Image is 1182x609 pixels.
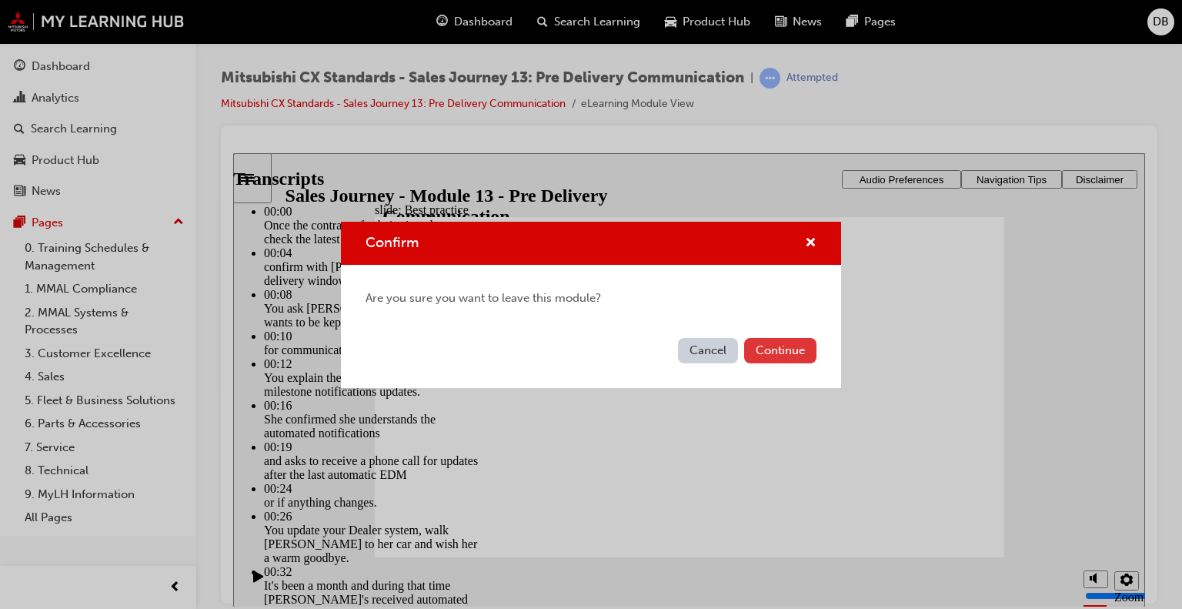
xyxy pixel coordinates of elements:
[341,222,841,388] div: Confirm
[341,265,841,332] div: Are you sure you want to leave this module?
[678,338,738,363] button: Cancel
[744,338,816,363] button: Continue
[31,412,246,426] div: 00:32
[805,237,816,251] span: cross-icon
[31,426,246,467] div: It's been a month and during that time [PERSON_NAME]'s received automated emails
[805,234,816,253] button: cross-icon
[366,234,419,251] span: Confirm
